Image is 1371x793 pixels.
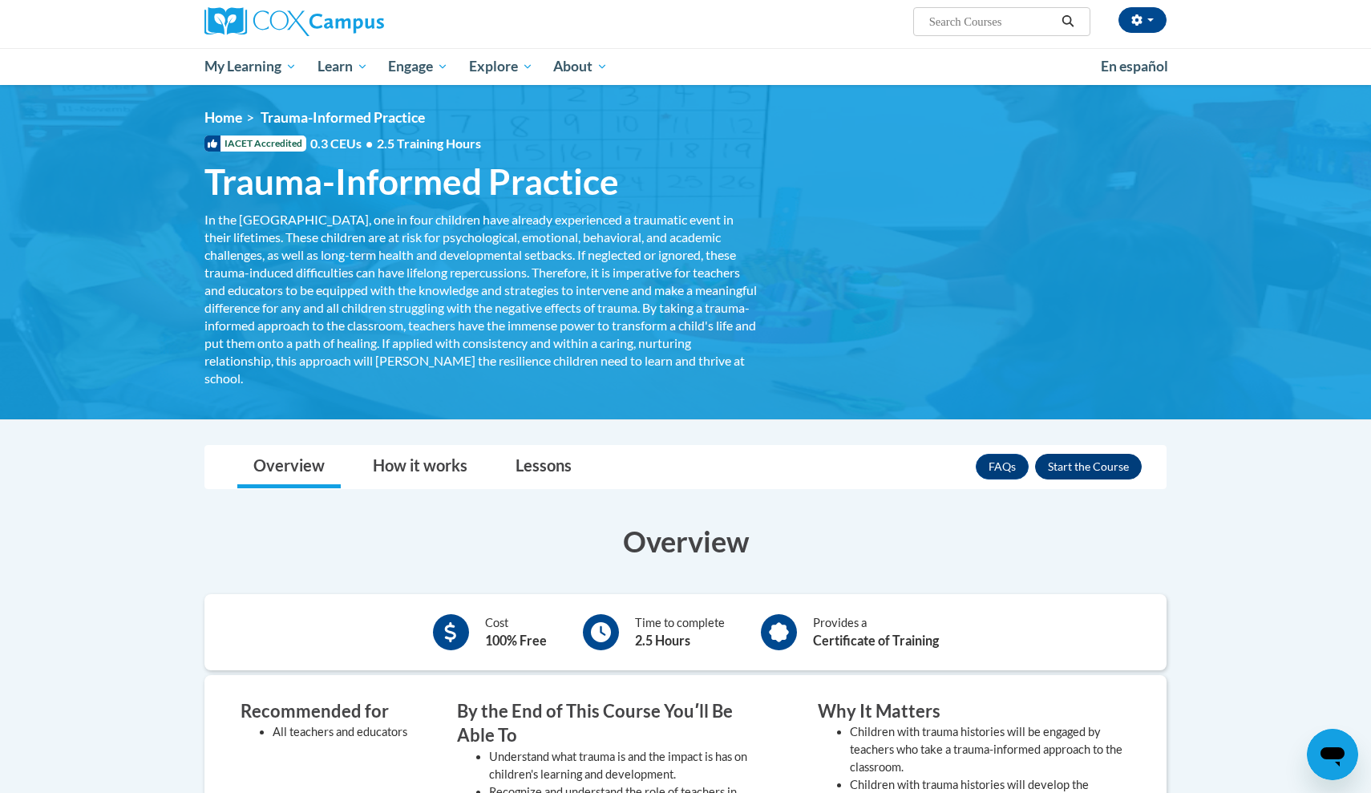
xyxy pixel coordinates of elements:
[357,446,483,488] a: How it works
[273,723,409,741] li: All teachers and educators
[204,136,306,152] span: IACET Accredited
[204,160,619,203] span: Trauma-Informed Practice
[485,614,547,650] div: Cost
[378,48,459,85] a: Engage
[818,699,1130,724] h3: Why It Matters
[204,7,384,36] img: Cox Campus
[1035,454,1142,479] button: Enroll
[499,446,588,488] a: Lessons
[307,48,378,85] a: Learn
[1090,50,1179,83] a: En español
[261,109,425,126] span: Trauma-Informed Practice
[850,723,1130,776] li: Children with trauma histories will be engaged by teachers who take a trauma-informed approach to...
[366,136,373,151] span: •
[204,211,758,387] div: In the [GEOGRAPHIC_DATA], one in four children have already experienced a traumatic event in thei...
[204,57,297,76] span: My Learning
[180,48,1191,85] div: Main menu
[1118,7,1167,33] button: Account Settings
[489,748,770,783] li: Understand what trauma is and the impact is has on children's learning and development.
[976,454,1029,479] a: FAQs
[459,48,544,85] a: Explore
[237,446,341,488] a: Overview
[317,57,368,76] span: Learn
[388,57,448,76] span: Engage
[204,7,509,36] a: Cox Campus
[457,699,770,749] h3: By the End of This Course Youʹll Be Able To
[485,633,547,648] b: 100% Free
[310,135,481,152] span: 0.3 CEUs
[204,109,242,126] a: Home
[241,699,409,724] h3: Recommended for
[635,614,725,650] div: Time to complete
[469,57,533,76] span: Explore
[1056,12,1080,31] button: Search
[1101,58,1168,75] span: En español
[377,136,481,151] span: 2.5 Training Hours
[1307,729,1358,780] iframe: Button to launch messaging window
[194,48,307,85] a: My Learning
[635,633,690,648] b: 2.5 Hours
[553,57,608,76] span: About
[544,48,619,85] a: About
[813,614,939,650] div: Provides a
[204,521,1167,561] h3: Overview
[928,12,1056,31] input: Search Courses
[813,633,939,648] b: Certificate of Training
